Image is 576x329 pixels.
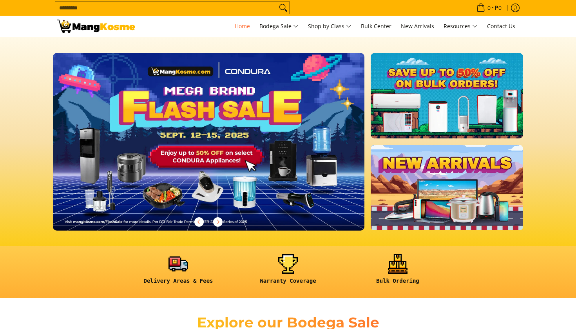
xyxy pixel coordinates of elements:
[308,22,351,31] span: Shop by Class
[231,16,254,37] a: Home
[361,22,391,30] span: Bulk Center
[143,16,519,37] nav: Main Menu
[474,4,504,12] span: •
[440,16,482,37] a: Resources
[255,16,302,37] a: Bodega Sale
[57,20,135,33] img: Mang Kosme: Your Home Appliances Warehouse Sale Partner!
[486,5,492,11] span: 0
[235,22,250,30] span: Home
[357,16,395,37] a: Bulk Center
[127,254,229,291] a: <h6><strong>Delivery Areas & Fees</strong></h6>
[494,5,503,11] span: ₱0
[237,254,339,291] a: <h6><strong>Warranty Coverage</strong></h6>
[401,22,434,30] span: New Arrivals
[277,2,290,14] button: Search
[397,16,438,37] a: New Arrivals
[347,254,449,291] a: <h6><strong>Bulk Ordering</strong></h6>
[190,213,208,231] button: Previous
[209,213,226,231] button: Next
[259,22,299,31] span: Bodega Sale
[304,16,355,37] a: Shop by Class
[53,53,364,231] img: Desktop homepage 29339654 2507 42fb b9ff a0650d39e9ed
[444,22,478,31] span: Resources
[483,16,519,37] a: Contact Us
[487,22,515,30] span: Contact Us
